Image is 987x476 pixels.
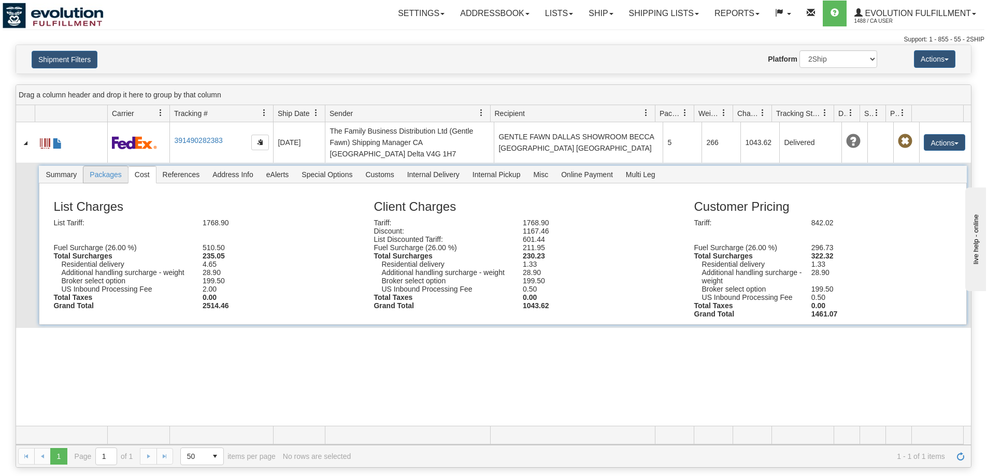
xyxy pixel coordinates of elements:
[46,243,195,252] div: Fuel Surcharge (26.00 %)
[694,285,811,293] div: Broker select option
[195,252,344,260] div: 235.05
[187,451,201,461] span: 50
[466,166,527,183] span: Internal Pickup
[174,108,208,119] span: Tracking #
[295,166,359,183] span: Special Options
[914,50,955,68] button: Actions
[152,104,169,122] a: Carrier filter column settings
[768,54,797,64] label: Platform
[195,277,344,285] div: 199.50
[195,268,344,277] div: 28.90
[515,268,664,277] div: 28.90
[676,104,694,122] a: Packages filter column settings
[46,219,195,227] div: List Tariff:
[515,260,664,268] div: 1.33
[390,1,452,26] a: Settings
[374,277,523,285] div: Broker select option
[620,166,662,183] span: Multi Leg
[515,285,664,293] div: 0.50
[278,108,309,119] span: Ship Date
[260,166,295,183] span: eAlerts
[804,293,921,301] div: 0.50
[174,136,222,145] a: 391490282383
[740,122,779,163] td: 1043.62
[494,122,663,163] td: GENTLE FAWN DALLAS SHOWROOM BECCA [GEOGRAPHIC_DATA] [GEOGRAPHIC_DATA]
[863,9,971,18] span: Evolution Fulfillment
[581,1,621,26] a: Ship
[686,219,804,227] div: Tariff:
[195,243,344,252] div: 510.50
[46,293,195,301] div: Total Taxes
[847,1,984,26] a: Evolution Fulfillment 1488 / CA User
[3,35,984,44] div: Support: 1 - 855 - 55 - 2SHIP
[754,104,771,122] a: Charge filter column settings
[53,277,203,285] div: Broker select option
[16,85,971,105] div: grid grouping header
[686,252,804,260] div: Total Surcharges
[868,104,885,122] a: Shipment Issues filter column settings
[366,219,515,227] div: Tariff:
[515,277,664,285] div: 199.50
[53,268,203,277] div: Additional handling surcharge - weight
[330,108,353,119] span: Sender
[804,301,921,310] div: 0.00
[195,293,344,301] div: 0.00
[924,134,965,151] button: Actions
[804,219,921,227] div: 842.02
[359,166,400,183] span: Customs
[515,301,664,310] div: 1043.62
[374,268,523,277] div: Additional handling surcharge - weight
[452,1,537,26] a: Addressbook
[401,166,466,183] span: Internal Delivery
[555,166,619,183] span: Online Payment
[776,108,821,119] span: Tracking Status
[804,243,921,252] div: 296.73
[366,301,515,310] div: Grand Total
[255,104,273,122] a: Tracking # filter column settings
[53,285,203,293] div: US Inbound Processing Fee
[898,134,912,149] span: Pickup Not Assigned
[702,122,740,163] td: 266
[864,108,873,119] span: Shipment Issues
[804,310,921,318] div: 1461.07
[698,108,720,119] span: Weight
[694,260,811,268] div: Residential delivery
[527,166,554,183] span: Misc
[694,293,811,301] div: US Inbound Processing Fee
[707,1,767,26] a: Reports
[473,104,490,122] a: Sender filter column settings
[842,104,860,122] a: Delivery Status filter column settings
[325,122,494,163] td: The Family Business Distribution Ltd (Gentle Fawn) Shipping Manager CA [GEOGRAPHIC_DATA] Delta V4...
[53,260,203,268] div: Residential delivery
[75,448,133,465] span: Page of 1
[686,301,804,310] div: Total Taxes
[180,448,276,465] span: items per page
[32,51,97,68] button: Shipment Filters
[838,108,847,119] span: Delivery Status
[515,243,664,252] div: 211.95
[737,108,759,119] span: Charge
[952,448,969,465] a: Refresh
[366,235,515,243] div: List Discounted Tariff:
[251,135,269,150] button: Copy to clipboard
[366,252,515,260] div: Total Surcharges
[358,452,945,460] span: 1 - 1 of 1 items
[273,122,325,163] td: [DATE]
[515,235,664,243] div: 601.44
[52,134,63,150] a: Commercial Invoice
[83,166,127,183] span: Packages
[515,252,664,260] div: 230.23
[804,268,921,277] div: 28.90
[515,227,664,235] div: 1167.46
[40,134,50,150] a: Label
[195,260,344,268] div: 4.65
[779,122,841,163] td: Delivered
[715,104,733,122] a: Weight filter column settings
[112,108,134,119] span: Carrier
[207,448,223,465] span: select
[195,285,344,293] div: 2.00
[374,260,523,268] div: Residential delivery
[804,252,921,260] div: 322.32
[46,252,195,260] div: Total Surcharges
[112,136,157,149] img: 2 - FedEx Express®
